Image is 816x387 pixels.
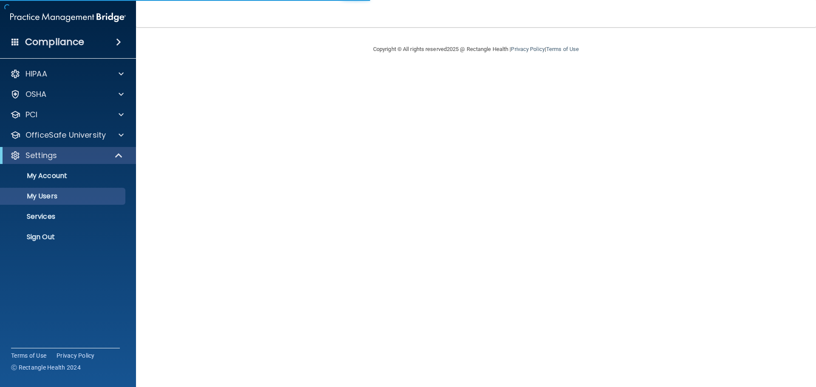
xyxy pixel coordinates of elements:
p: HIPAA [25,69,47,79]
p: PCI [25,110,37,120]
a: HIPAA [10,69,124,79]
iframe: Drift Widget Chat Controller [669,327,806,361]
p: Settings [25,150,57,161]
a: OSHA [10,89,124,99]
p: Sign Out [6,233,122,241]
a: Settings [10,150,123,161]
p: My Account [6,172,122,180]
a: Privacy Policy [57,351,95,360]
a: Terms of Use [546,46,579,52]
div: Copyright © All rights reserved 2025 @ Rectangle Health | | [321,36,631,63]
a: OfficeSafe University [10,130,124,140]
a: Terms of Use [11,351,46,360]
h4: Compliance [25,36,84,48]
a: Privacy Policy [511,46,544,52]
span: Ⓒ Rectangle Health 2024 [11,363,81,372]
p: Services [6,212,122,221]
p: OfficeSafe University [25,130,106,140]
p: My Users [6,192,122,201]
p: OSHA [25,89,47,99]
a: PCI [10,110,124,120]
img: PMB logo [10,9,126,26]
